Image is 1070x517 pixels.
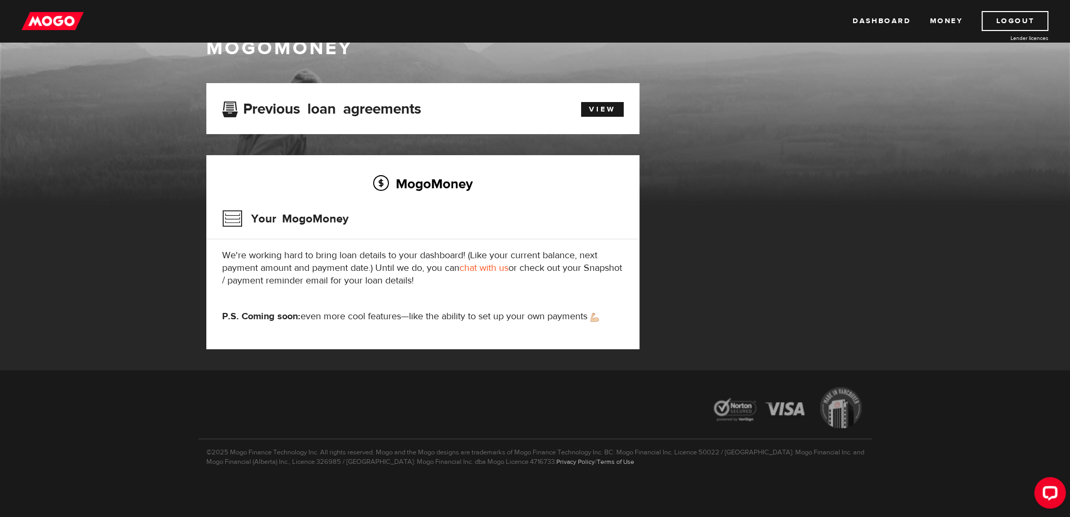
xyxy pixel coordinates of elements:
h3: Previous loan agreements [222,100,421,114]
a: Terms of Use [597,458,634,466]
h1: MogoMoney [206,37,864,59]
a: Dashboard [853,11,911,31]
h3: Your MogoMoney [222,205,348,232]
img: legal-icons-92a2ffecb4d32d839781d1b4e4802d7b.png [704,379,872,439]
a: Money [929,11,963,31]
h2: MogoMoney [222,173,624,195]
a: Privacy Policy [556,458,595,466]
img: mogo_logo-11ee424be714fa7cbb0f0f49df9e16ec.png [22,11,84,31]
p: We're working hard to bring loan details to your dashboard! (Like your current balance, next paym... [222,249,624,287]
a: View [581,102,624,117]
iframe: LiveChat chat widget [1026,473,1070,517]
a: Lender licences [969,34,1048,42]
p: even more cool features—like the ability to set up your own payments [222,310,624,323]
a: Logout [982,11,1048,31]
img: strong arm emoji [591,313,599,322]
p: ©2025 Mogo Finance Technology Inc. All rights reserved. Mogo and the Mogo designs are trademarks ... [198,439,872,467]
strong: P.S. Coming soon: [222,310,301,322]
a: chat with us [459,262,508,274]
